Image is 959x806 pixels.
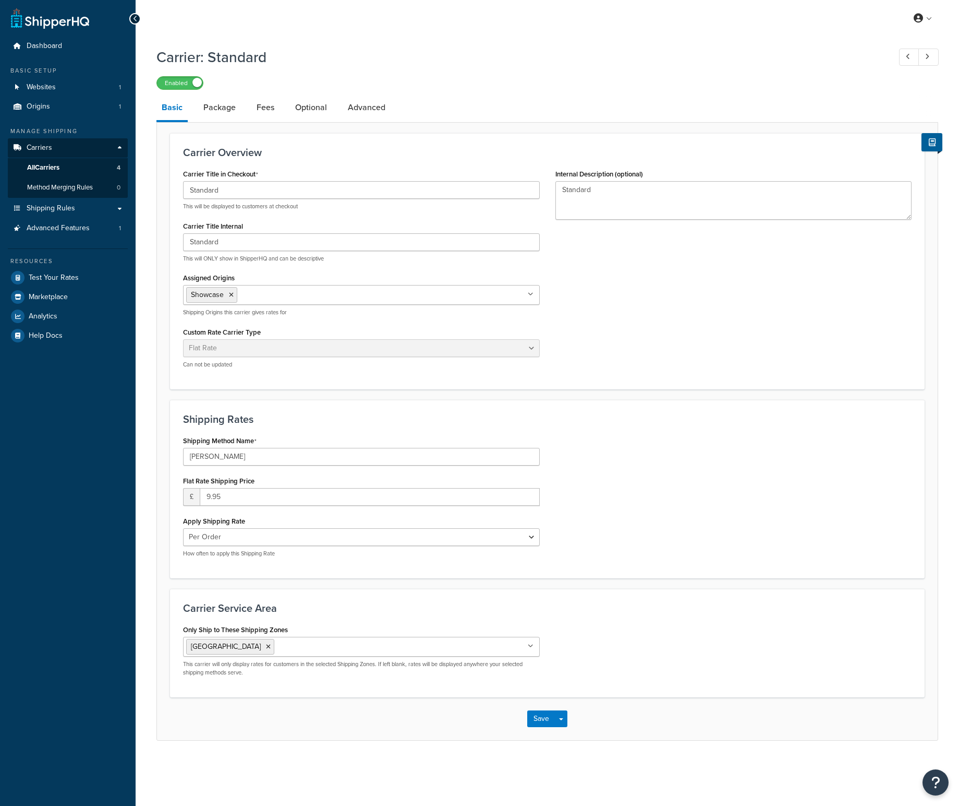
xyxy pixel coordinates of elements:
span: Origins [27,102,50,111]
li: Advanced Features [8,219,128,238]
span: Test Your Rates [29,274,79,282]
a: Dashboard [8,37,128,56]
p: This carrier will only display rates for customers in the selected Shipping Zones. If left blank,... [183,660,540,677]
a: Optional [290,95,332,120]
label: Assigned Origins [183,274,235,282]
span: £ [183,488,200,506]
div: Resources [8,257,128,266]
label: Only Ship to These Shipping Zones [183,626,288,634]
li: Method Merging Rules [8,178,128,197]
span: Analytics [29,312,57,321]
h1: Carrier: Standard [156,47,880,67]
span: Advanced Features [27,224,90,233]
label: Custom Rate Carrier Type [183,328,261,336]
a: Method Merging Rules0 [8,178,128,197]
span: 1 [119,83,121,92]
span: Dashboard [27,42,62,51]
div: Manage Shipping [8,127,128,136]
p: Shipping Origins this carrier gives rates for [183,309,540,316]
span: 1 [119,102,121,111]
p: This will ONLY show in ShipperHQ and can be descriptive [183,255,540,263]
a: Fees [251,95,280,120]
a: Previous Record [899,49,919,66]
a: Carriers [8,138,128,158]
label: Apply Shipping Rate [183,517,245,525]
span: Help Docs [29,331,63,340]
a: Package [198,95,241,120]
p: This will be displayed to customers at checkout [183,203,540,210]
p: How often to apply this Shipping Rate [183,550,540,558]
label: Carrier Title Internal [183,222,243,230]
li: Carriers [8,138,128,198]
h3: Carrier Overview [183,147,912,158]
p: Can not be updated [183,361,540,369]
a: Origins1 [8,97,128,116]
label: Internal Description (optional) [555,170,643,178]
textarea: Standard [555,181,912,220]
span: Marketplace [29,293,68,302]
a: Shipping Rules [8,199,128,218]
span: Showcase [191,289,224,300]
span: 1 [119,224,121,233]
h3: Shipping Rates [183,413,912,425]
button: Save [527,710,555,727]
span: Method Merging Rules [27,183,93,192]
a: Marketplace [8,288,128,306]
span: 0 [117,183,120,192]
li: Websites [8,78,128,97]
a: Next Record [918,49,939,66]
a: Advanced [343,95,391,120]
a: Analytics [8,307,128,326]
h3: Carrier Service Area [183,602,912,614]
button: Show Help Docs [921,133,942,151]
span: Shipping Rules [27,204,75,213]
span: Websites [27,83,56,92]
label: Flat Rate Shipping Price [183,477,254,485]
li: Origins [8,97,128,116]
label: Carrier Title in Checkout [183,170,258,179]
a: Basic [156,95,188,122]
label: Enabled [157,77,203,89]
a: Test Your Rates [8,268,128,287]
a: AllCarriers4 [8,158,128,177]
div: Basic Setup [8,66,128,75]
span: [GEOGRAPHIC_DATA] [191,641,261,652]
span: 4 [117,163,120,172]
span: Carriers [27,144,52,152]
label: Shipping Method Name [183,437,257,445]
a: Websites1 [8,78,128,97]
button: Open Resource Center [922,769,949,796]
a: Help Docs [8,326,128,345]
span: All Carriers [27,163,59,172]
a: Advanced Features1 [8,219,128,238]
